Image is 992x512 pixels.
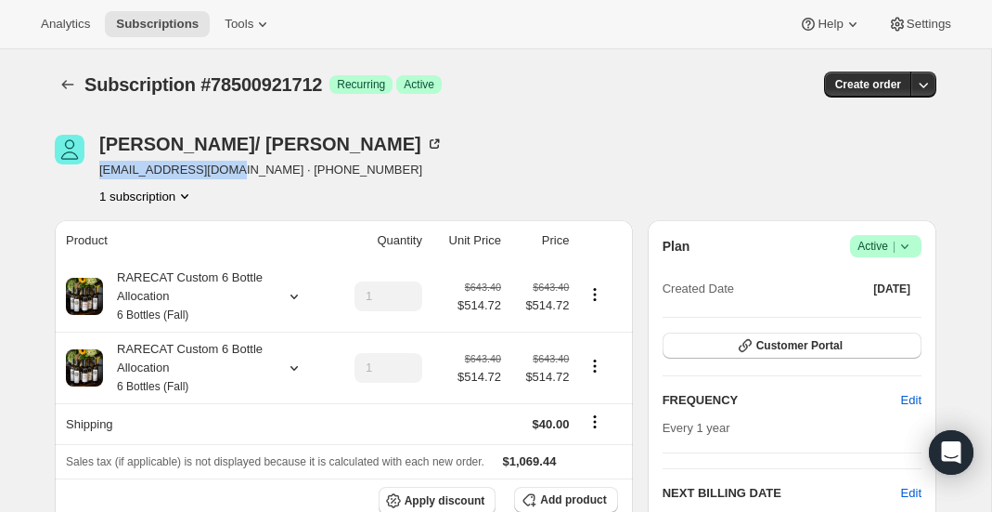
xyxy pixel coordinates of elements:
span: [DATE] [873,282,910,296]
h2: Plan [663,237,690,256]
span: $1,069.44 [503,454,557,468]
span: Subscriptions [116,17,199,32]
span: Add product [540,492,606,507]
div: RARECAT Custom 6 Bottle Allocation [103,340,270,396]
h2: NEXT BILLING DATE [663,484,901,503]
button: Edit [901,484,921,503]
span: Active [857,237,914,256]
span: | [893,239,895,254]
small: $643.40 [533,282,569,293]
span: Customer Portal [756,338,843,353]
span: Analytics [41,17,90,32]
span: Tools [225,17,253,32]
button: Customer Portal [663,333,921,359]
button: Subscriptions [55,72,81,98]
button: Help [788,11,872,37]
span: $514.72 [457,368,501,387]
span: Edit [901,391,921,410]
button: [DATE] [862,276,921,302]
th: Shipping [55,403,329,444]
button: Product actions [580,356,610,376]
span: $514.72 [457,296,501,315]
span: [EMAIL_ADDRESS][DOMAIN_NAME] · [PHONE_NUMBER] [99,161,444,179]
small: 6 Bottles (Fall) [117,309,188,322]
span: Create order [835,77,901,92]
span: Monica Basu/ Todd Brown [55,135,84,164]
span: Every 1 year [663,421,730,435]
th: Price [507,220,574,261]
span: Sales tax (if applicable) is not displayed because it is calculated with each new order. [66,455,484,468]
button: Product actions [99,187,194,205]
th: Quantity [329,220,428,261]
th: Product [55,220,329,261]
button: Create order [824,72,912,98]
img: product img [66,278,103,315]
button: Settings [877,11,962,37]
span: $514.72 [512,368,569,387]
span: Created Date [663,280,734,298]
span: Settings [907,17,951,32]
h2: FREQUENCY [663,391,901,410]
span: Active [404,77,434,92]
button: Subscriptions [105,11,210,37]
button: Analytics [30,11,101,37]
button: Tools [213,11,283,37]
small: 6 Bottles (Fall) [117,380,188,393]
th: Unit Price [428,220,507,261]
div: Open Intercom Messenger [929,430,973,475]
span: Recurring [337,77,385,92]
small: $643.40 [465,353,501,364]
div: RARECAT Custom 6 Bottle Allocation [103,269,270,324]
small: $643.40 [533,353,569,364]
small: $643.40 [465,282,501,293]
span: $40.00 [533,417,570,431]
img: product img [66,349,103,387]
button: Shipping actions [580,412,610,432]
button: Product actions [580,284,610,305]
span: Subscription #78500921712 [84,74,322,95]
span: Help [818,17,843,32]
span: Apply discount [405,493,485,508]
span: $514.72 [512,296,569,315]
button: Edit [890,386,933,415]
div: [PERSON_NAME]/ [PERSON_NAME] [99,135,444,153]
